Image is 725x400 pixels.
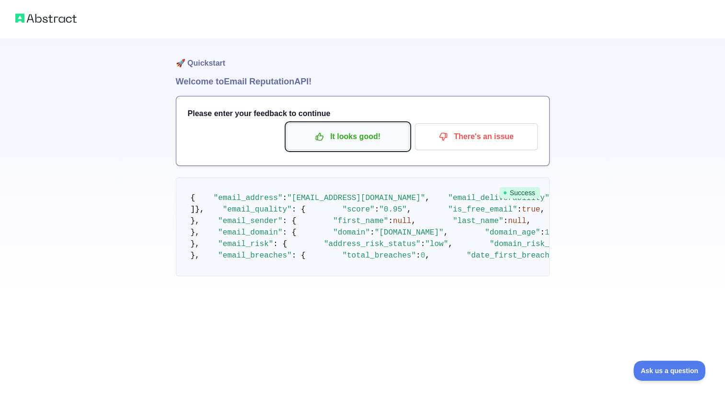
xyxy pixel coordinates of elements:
span: null [393,217,411,225]
span: "email_quality" [223,205,292,214]
span: : { [283,228,297,237]
span: "score" [342,205,374,214]
span: : [370,228,375,237]
span: "last_name" [453,217,504,225]
span: 10985 [545,228,568,237]
iframe: Toggle Customer Support [633,361,706,381]
span: "domain_risk_status" [490,240,582,248]
span: , [425,251,430,260]
button: There's an issue [415,123,538,150]
span: "email_domain" [218,228,282,237]
span: "email_breaches" [218,251,292,260]
span: "low" [425,240,448,248]
span: "[DOMAIN_NAME]" [375,228,444,237]
span: , [407,205,412,214]
span: : { [273,240,287,248]
span: : [283,194,288,202]
span: "[EMAIL_ADDRESS][DOMAIN_NAME]" [287,194,425,202]
span: "date_first_breached" [467,251,564,260]
span: "domain_age" [485,228,540,237]
span: : [416,251,421,260]
span: : [421,240,426,248]
span: : [517,205,522,214]
h1: Welcome to Email Reputation API! [176,75,550,88]
span: : [503,217,508,225]
span: , [526,217,531,225]
span: "email_address" [214,194,283,202]
span: : [540,228,545,237]
img: Abstract logo [15,12,77,25]
span: "email_risk" [218,240,273,248]
span: "address_risk_status" [324,240,421,248]
span: , [540,205,545,214]
p: It looks good! [294,129,402,145]
span: , [444,228,449,237]
span: : { [283,217,297,225]
span: : { [292,205,306,214]
span: "domain" [333,228,370,237]
p: There's an issue [422,129,530,145]
span: { [191,194,196,202]
span: , [425,194,430,202]
span: Success [499,187,540,199]
span: 0 [421,251,426,260]
span: "email_deliverability" [448,194,549,202]
h1: 🚀 Quickstart [176,38,550,75]
button: It looks good! [287,123,409,150]
span: null [508,217,526,225]
span: "is_free_email" [448,205,517,214]
h3: Please enter your feedback to continue [188,108,538,119]
span: "total_breaches" [342,251,416,260]
span: "first_name" [333,217,388,225]
span: , [411,217,416,225]
span: "0.95" [379,205,407,214]
span: "email_sender" [218,217,282,225]
span: , [448,240,453,248]
span: true [522,205,540,214]
span: : { [292,251,306,260]
span: : [375,205,380,214]
span: : [388,217,393,225]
